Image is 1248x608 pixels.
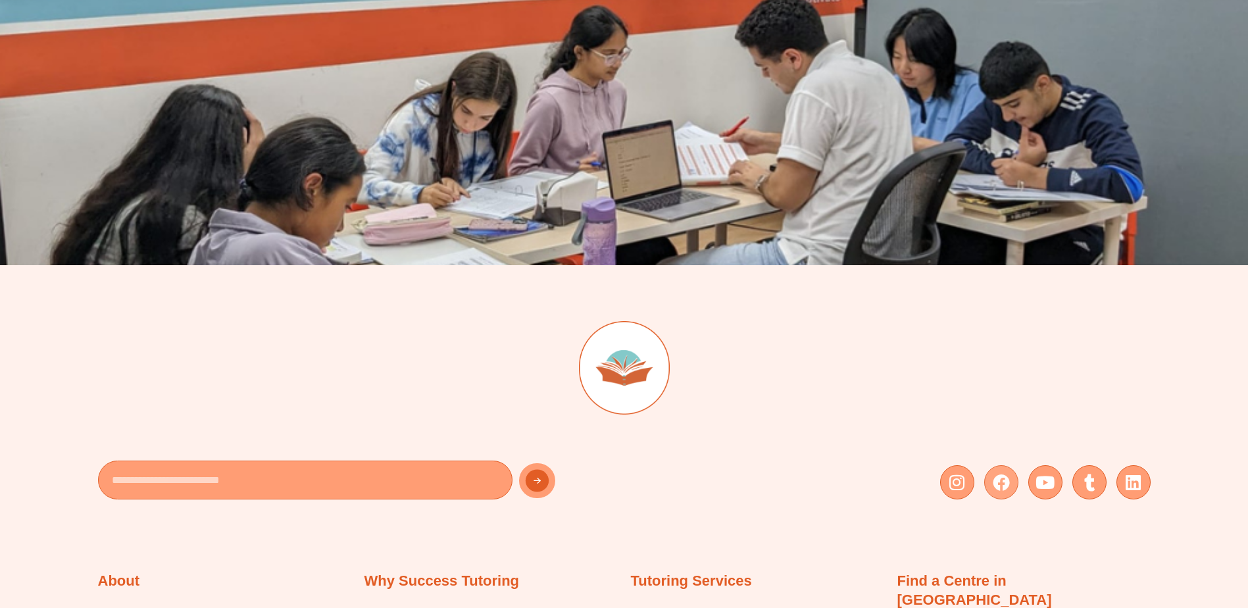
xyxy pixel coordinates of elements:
form: New Form [98,461,618,506]
h2: Why Success Tutoring [364,572,520,591]
a: Find a Centre in [GEOGRAPHIC_DATA] [897,572,1052,608]
h2: Tutoring Services [631,572,752,591]
iframe: Chat Widget [1029,459,1248,608]
h2: About [98,572,140,591]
